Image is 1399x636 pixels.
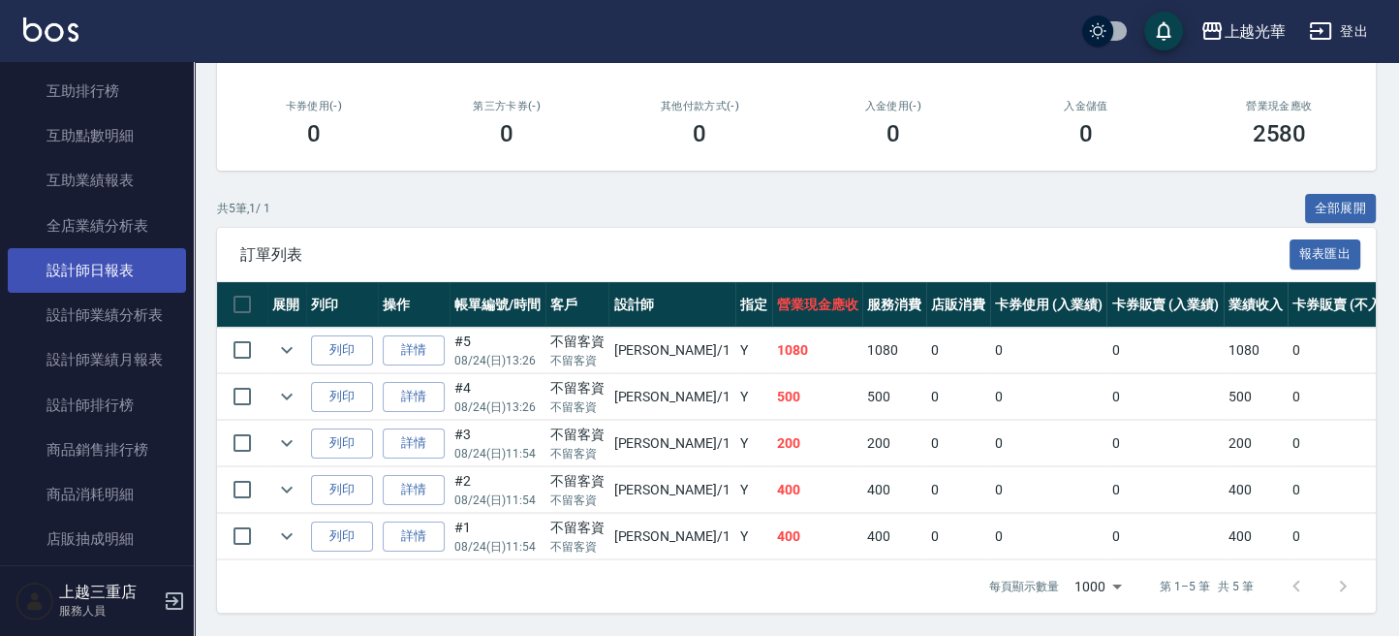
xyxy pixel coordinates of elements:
td: [PERSON_NAME] /1 [608,514,734,559]
h3: 0 [886,120,900,147]
p: 08/24 (日) 11:54 [454,445,541,462]
span: 訂單列表 [240,245,1290,265]
td: 1080 [862,328,926,373]
button: 列印 [311,335,373,366]
a: 全店業績分析表 [8,204,186,248]
button: 登出 [1301,14,1376,49]
td: 0 [1106,374,1224,420]
button: 列印 [311,475,373,505]
a: 設計師業績月報表 [8,337,186,382]
a: 顧客入金餘額表 [8,562,186,607]
a: 詳情 [383,335,445,366]
td: 200 [1224,421,1288,466]
button: expand row [272,522,301,551]
div: 不留客資 [550,378,605,398]
h3: 0 [500,120,513,147]
td: Y [735,421,772,466]
div: 上越光華 [1224,19,1286,44]
a: 店販抽成明細 [8,517,186,561]
p: 服務人員 [59,602,158,620]
button: 列印 [311,429,373,459]
p: 不留客資 [550,352,605,369]
th: 展開 [267,282,306,328]
th: 卡券販賣 (入業績) [1106,282,1224,328]
p: 不留客資 [550,538,605,556]
img: Person [16,582,54,620]
th: 服務消費 [862,282,926,328]
td: 1080 [772,328,863,373]
p: 不留客資 [550,492,605,509]
div: 不留客資 [550,332,605,352]
a: 互助點數明細 [8,113,186,158]
a: 設計師排行榜 [8,383,186,428]
p: 第 1–5 筆 共 5 筆 [1160,578,1254,595]
p: 08/24 (日) 13:26 [454,398,541,416]
div: 不留客資 [550,425,605,445]
p: 不留客資 [550,398,605,416]
td: [PERSON_NAME] /1 [608,328,734,373]
td: 0 [926,514,990,559]
th: 列印 [306,282,378,328]
button: expand row [272,335,301,365]
div: 不留客資 [550,471,605,492]
h3: 0 [693,120,706,147]
button: 全部展開 [1305,194,1377,224]
h3: 0 [307,120,321,147]
td: 0 [1106,514,1224,559]
td: Y [735,467,772,513]
h2: 入金使用(-) [820,100,966,112]
a: 詳情 [383,475,445,505]
th: 設計師 [608,282,734,328]
button: 列印 [311,522,373,552]
th: 業績收入 [1224,282,1288,328]
button: expand row [272,429,301,458]
a: 設計師業績分析表 [8,293,186,337]
td: #4 [450,374,545,420]
td: 400 [1224,467,1288,513]
th: 操作 [378,282,450,328]
td: 500 [1224,374,1288,420]
td: Y [735,514,772,559]
button: save [1144,12,1183,50]
th: 客戶 [545,282,609,328]
td: 0 [1106,421,1224,466]
td: 0 [926,467,990,513]
button: 列印 [311,382,373,412]
p: 08/24 (日) 11:54 [454,538,541,556]
td: 1080 [1224,328,1288,373]
td: [PERSON_NAME] /1 [608,374,734,420]
a: 詳情 [383,522,445,552]
td: 500 [772,374,863,420]
h2: 入金儲值 [1012,100,1159,112]
a: 報表匯出 [1290,244,1361,263]
td: 400 [1224,514,1288,559]
td: 400 [772,467,863,513]
td: 0 [1106,467,1224,513]
a: 商品消耗明細 [8,472,186,517]
td: 200 [772,421,863,466]
p: 08/24 (日) 11:54 [454,492,541,509]
td: #5 [450,328,545,373]
td: [PERSON_NAME] /1 [608,467,734,513]
th: 營業現金應收 [772,282,863,328]
h3: 2580 [1252,120,1306,147]
p: 08/24 (日) 13:26 [454,352,541,369]
td: [PERSON_NAME] /1 [608,421,734,466]
h2: 第三方卡券(-) [433,100,579,112]
h2: 營業現金應收 [1206,100,1352,112]
th: 指定 [735,282,772,328]
p: 每頁顯示數量 [989,578,1059,595]
button: expand row [272,475,301,504]
td: 0 [990,467,1107,513]
div: 1000 [1067,560,1129,613]
p: 共 5 筆, 1 / 1 [217,200,270,217]
a: 詳情 [383,429,445,459]
td: 0 [990,421,1107,466]
th: 店販消費 [926,282,990,328]
a: 詳情 [383,382,445,412]
div: 不留客資 [550,518,605,538]
a: 互助業績報表 [8,158,186,203]
img: Logo [23,17,78,42]
td: 400 [862,514,926,559]
td: 0 [990,374,1107,420]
